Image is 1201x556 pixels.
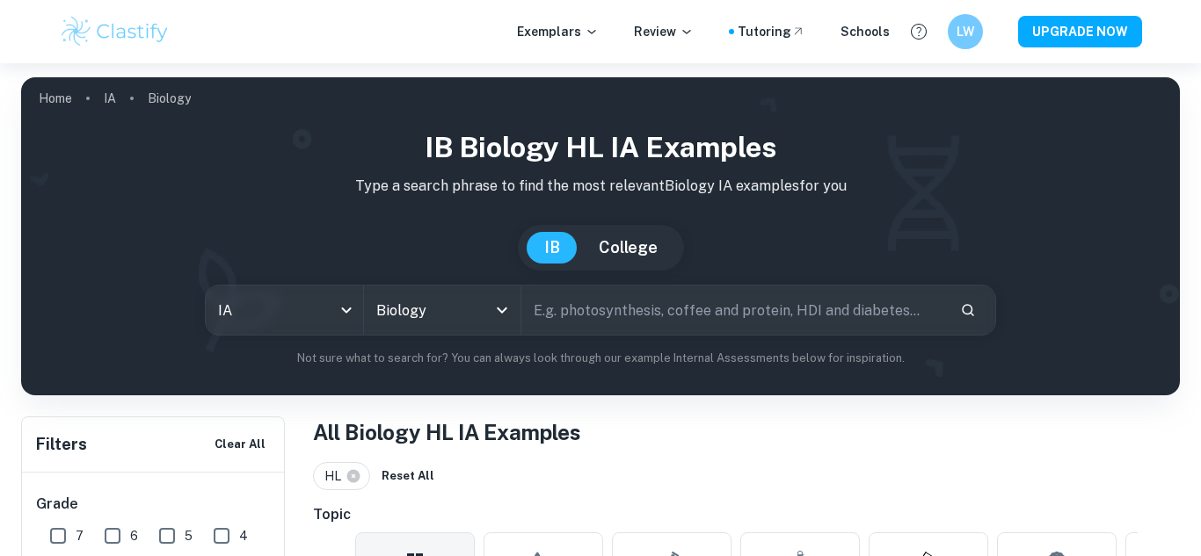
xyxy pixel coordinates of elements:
[210,431,270,458] button: Clear All
[104,86,116,111] a: IA
[490,298,514,322] button: Open
[581,232,675,264] button: College
[634,22,694,41] p: Review
[313,462,370,490] div: HL
[130,526,138,545] span: 6
[206,285,363,335] div: IA
[956,22,976,41] h6: LW
[738,22,805,41] a: Tutoring
[841,22,890,41] a: Schools
[185,526,193,545] span: 5
[527,232,578,264] button: IB
[1018,16,1142,47] button: UPGRADE NOW
[35,176,1166,197] p: Type a search phrase to find the most relevant Biology IA examples for you
[239,526,248,545] span: 4
[313,504,1180,525] h6: Topic
[517,22,599,41] p: Exemplars
[21,77,1180,395] img: profile cover
[313,416,1180,448] h1: All Biology HL IA Examples
[59,14,171,49] img: Clastify logo
[36,432,87,457] h6: Filters
[36,494,272,515] h6: Grade
[377,463,439,489] button: Reset All
[76,526,84,545] span: 7
[324,466,349,486] span: HL
[521,285,946,335] input: E.g. photosynthesis, coffee and protein, HDI and diabetes...
[953,295,983,325] button: Search
[948,14,983,49] button: LW
[35,350,1166,367] p: Not sure what to search for? You can always look through our example Internal Assessments below f...
[35,126,1166,169] h1: IB Biology HL IA examples
[904,17,934,47] button: Help and Feedback
[148,89,191,108] p: Biology
[39,86,72,111] a: Home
